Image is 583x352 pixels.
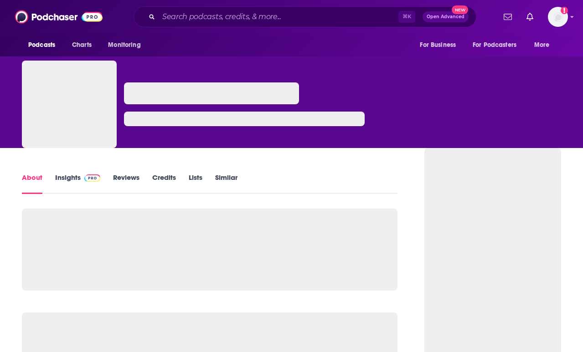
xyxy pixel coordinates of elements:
[423,11,469,22] button: Open AdvancedNew
[84,174,100,182] img: Podchaser Pro
[398,11,415,23] span: ⌘ K
[66,36,97,54] a: Charts
[427,15,464,19] span: Open Advanced
[500,9,516,25] a: Show notifications dropdown
[159,10,398,24] input: Search podcasts, credits, & more...
[561,7,568,14] svg: Add a profile image
[72,39,92,51] span: Charts
[28,39,55,51] span: Podcasts
[55,173,100,194] a: InsightsPodchaser Pro
[15,8,103,26] img: Podchaser - Follow, Share and Rate Podcasts
[215,173,237,194] a: Similar
[548,7,568,27] span: Logged in as autumncomm
[548,7,568,27] button: Show profile menu
[134,6,476,27] div: Search podcasts, credits, & more...
[22,173,42,194] a: About
[22,36,67,54] button: open menu
[467,36,530,54] button: open menu
[108,39,140,51] span: Monitoring
[152,173,176,194] a: Credits
[548,7,568,27] img: User Profile
[534,39,550,51] span: More
[102,36,152,54] button: open menu
[113,173,139,194] a: Reviews
[420,39,456,51] span: For Business
[523,9,537,25] a: Show notifications dropdown
[413,36,467,54] button: open menu
[473,39,516,51] span: For Podcasters
[528,36,561,54] button: open menu
[452,5,468,14] span: New
[189,173,202,194] a: Lists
